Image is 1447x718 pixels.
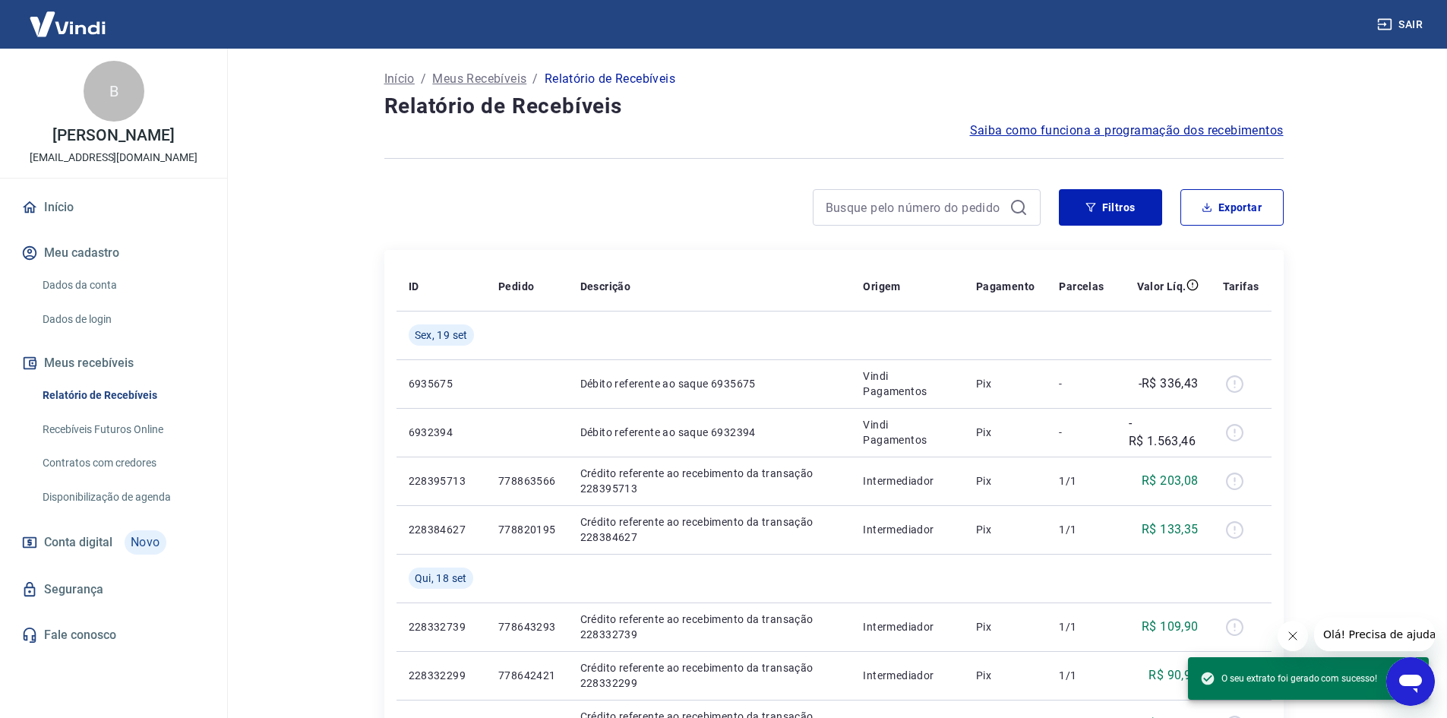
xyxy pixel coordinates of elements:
[421,70,426,88] p: /
[1278,621,1308,651] iframe: Fechar mensagem
[30,150,197,166] p: [EMAIL_ADDRESS][DOMAIN_NAME]
[384,91,1284,122] h4: Relatório de Recebíveis
[44,532,112,553] span: Conta digital
[409,279,419,294] p: ID
[976,522,1035,537] p: Pix
[36,414,209,445] a: Recebíveis Futuros Online
[18,236,209,270] button: Meu cadastro
[863,619,951,634] p: Intermediador
[1374,11,1429,39] button: Sair
[125,530,166,555] span: Novo
[863,522,951,537] p: Intermediador
[580,279,631,294] p: Descrição
[545,70,675,88] p: Relatório de Recebíveis
[409,473,474,489] p: 228395713
[580,425,839,440] p: Débito referente ao saque 6932394
[1142,472,1199,490] p: R$ 203,08
[976,668,1035,683] p: Pix
[976,279,1035,294] p: Pagamento
[36,304,209,335] a: Dados de login
[532,70,538,88] p: /
[1059,376,1104,391] p: -
[970,122,1284,140] a: Saiba como funciona a programação dos recebimentos
[498,279,534,294] p: Pedido
[580,660,839,691] p: Crédito referente ao recebimento da transação 228332299
[415,571,467,586] span: Qui, 18 set
[18,1,117,47] img: Vindi
[976,425,1035,440] p: Pix
[84,61,144,122] div: B
[498,619,556,634] p: 778643293
[1059,668,1104,683] p: 1/1
[580,466,839,496] p: Crédito referente ao recebimento da transação 228395713
[9,11,128,23] span: Olá! Precisa de ajuda?
[580,376,839,391] p: Débito referente ao saque 6935675
[1059,522,1104,537] p: 1/1
[36,448,209,479] a: Contratos com credores
[1180,189,1284,226] button: Exportar
[409,668,474,683] p: 228332299
[976,619,1035,634] p: Pix
[409,619,474,634] p: 228332739
[36,270,209,301] a: Dados da conta
[36,482,209,513] a: Disponibilização de agenda
[1059,619,1104,634] p: 1/1
[498,473,556,489] p: 778863566
[1386,657,1435,706] iframe: Botão para abrir a janela de mensagens
[36,380,209,411] a: Relatório de Recebíveis
[863,279,900,294] p: Origem
[580,514,839,545] p: Crédito referente ao recebimento da transação 228384627
[18,191,209,224] a: Início
[498,668,556,683] p: 778642421
[1223,279,1259,294] p: Tarifas
[976,376,1035,391] p: Pix
[432,70,526,88] a: Meus Recebíveis
[1129,414,1199,451] p: -R$ 1.563,46
[1059,425,1104,440] p: -
[409,425,474,440] p: 6932394
[18,346,209,380] button: Meus recebíveis
[826,196,1003,219] input: Busque pelo número do pedido
[863,473,951,489] p: Intermediador
[1142,618,1199,636] p: R$ 109,90
[1142,520,1199,539] p: R$ 133,35
[18,524,209,561] a: Conta digitalNovo
[52,128,174,144] p: [PERSON_NAME]
[1059,189,1162,226] button: Filtros
[1314,618,1435,651] iframe: Mensagem da empresa
[976,473,1035,489] p: Pix
[415,327,468,343] span: Sex, 19 set
[498,522,556,537] p: 778820195
[384,70,415,88] a: Início
[1139,375,1199,393] p: -R$ 336,43
[863,368,951,399] p: Vindi Pagamentos
[580,612,839,642] p: Crédito referente ao recebimento da transação 228332739
[409,376,474,391] p: 6935675
[1148,666,1198,685] p: R$ 90,90
[863,417,951,448] p: Vindi Pagamentos
[1137,279,1186,294] p: Valor Líq.
[1059,473,1104,489] p: 1/1
[1059,279,1104,294] p: Parcelas
[863,668,951,683] p: Intermediador
[409,522,474,537] p: 228384627
[18,573,209,606] a: Segurança
[1200,671,1377,686] span: O seu extrato foi gerado com sucesso!
[18,618,209,652] a: Fale conosco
